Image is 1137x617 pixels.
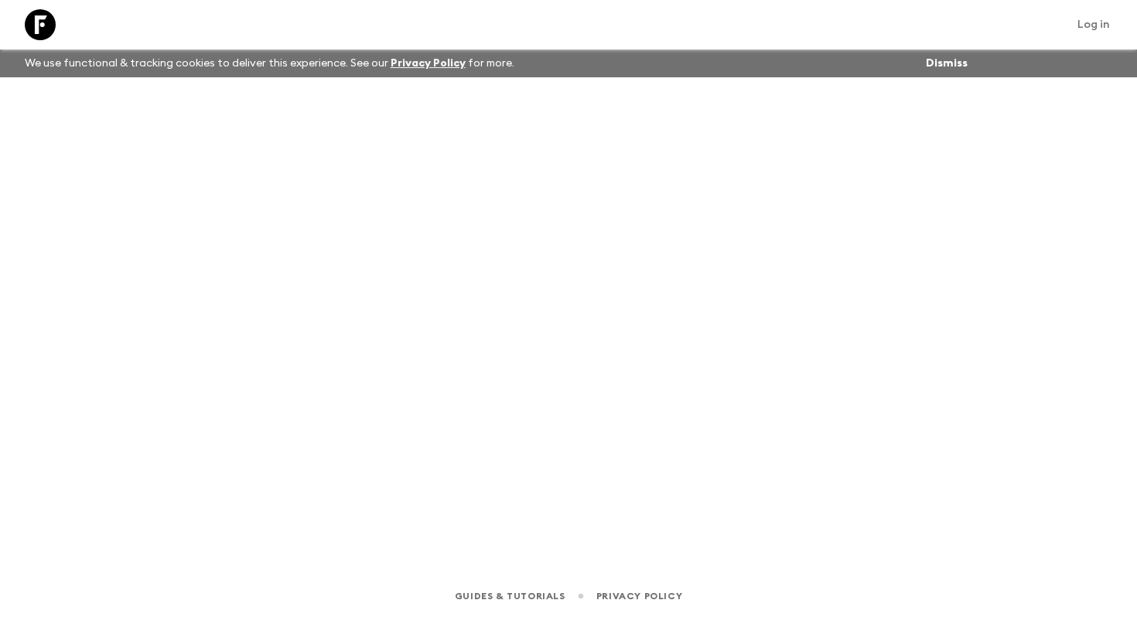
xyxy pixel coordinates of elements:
a: Guides & Tutorials [455,588,565,605]
a: Privacy Policy [596,588,682,605]
button: Dismiss [922,53,971,74]
a: Privacy Policy [391,58,466,69]
a: Log in [1069,14,1118,36]
p: We use functional & tracking cookies to deliver this experience. See our for more. [19,49,521,77]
